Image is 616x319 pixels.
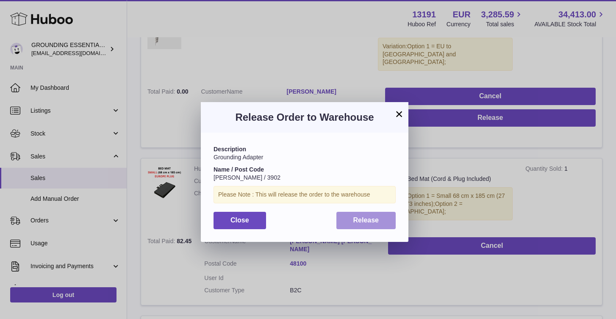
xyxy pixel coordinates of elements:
[353,216,379,224] span: Release
[214,166,264,173] strong: Name / Post Code
[214,146,246,153] strong: Description
[214,111,396,124] h3: Release Order to Warehouse
[214,174,280,181] span: [PERSON_NAME] / 3902
[214,186,396,203] div: Please Note : This will release the order to the warehouse
[336,212,396,229] button: Release
[230,216,249,224] span: Close
[214,154,264,161] span: Grounding Adapter
[394,109,404,119] button: ×
[214,212,266,229] button: Close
